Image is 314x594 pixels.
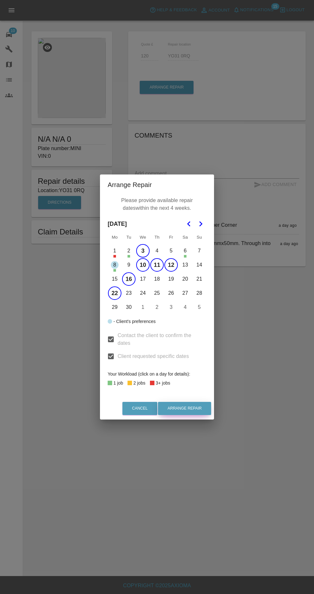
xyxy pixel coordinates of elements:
[118,332,201,347] span: Contact the client to confirm the dates
[122,231,136,244] th: Tuesday
[158,402,211,415] button: Arrange Repair
[136,231,150,244] th: Wednesday
[108,286,121,300] button: Monday, September 22nd, 2025, selected
[108,231,206,314] table: September 2025
[108,258,121,272] button: Monday, September 8th, 2025
[164,231,178,244] th: Friday
[193,272,206,286] button: Sunday, September 21st, 2025
[118,352,189,360] span: Client requested specific dates
[150,286,164,300] button: Thursday, September 25th, 2025
[111,195,203,214] p: Please provide available repair dates within the next 4 weeks.
[164,258,178,272] button: Friday, September 12th, 2025, selected
[156,379,170,387] div: 3+ jobs
[150,258,164,272] button: Thursday, September 11th, 2025, selected
[150,244,164,258] button: Thursday, September 4th, 2025
[164,286,178,300] button: Friday, September 26th, 2025
[108,244,121,258] button: Monday, September 1st, 2025
[178,301,192,314] button: Saturday, October 4th, 2025
[122,244,136,258] button: Tuesday, September 2nd, 2025
[113,318,156,325] div: - Client's preferences
[164,244,178,258] button: Friday, September 5th, 2025
[108,301,121,314] button: Monday, September 29th, 2025
[195,218,206,230] button: Go to the Next Month
[122,272,136,286] button: Tuesday, September 16th, 2025, selected
[100,174,214,195] h2: Arrange Repair
[136,272,150,286] button: Wednesday, September 17th, 2025
[193,301,206,314] button: Sunday, October 5th, 2025
[183,218,195,230] button: Go to the Previous Month
[193,258,206,272] button: Sunday, September 14th, 2025
[136,286,150,300] button: Wednesday, September 24th, 2025
[122,286,136,300] button: Tuesday, September 23rd, 2025
[122,258,136,272] button: Tuesday, September 9th, 2025
[136,301,150,314] button: Wednesday, October 1st, 2025
[164,301,178,314] button: Friday, October 3rd, 2025
[178,231,192,244] th: Saturday
[150,272,164,286] button: Thursday, September 18th, 2025
[108,231,122,244] th: Monday
[108,217,127,231] span: [DATE]
[150,301,164,314] button: Thursday, October 2nd, 2025
[113,379,123,387] div: 1 job
[178,272,192,286] button: Saturday, September 20th, 2025
[122,402,157,415] button: Cancel
[178,286,192,300] button: Saturday, September 27th, 2025
[178,258,192,272] button: Saturday, September 13th, 2025
[178,244,192,258] button: Saturday, September 6th, 2025
[193,244,206,258] button: Sunday, September 7th, 2025
[108,272,121,286] button: Monday, September 15th, 2025
[136,258,150,272] button: Wednesday, September 10th, 2025, selected
[108,370,206,378] div: Your Workload (click on a day for details):
[136,244,150,258] button: Wednesday, September 3rd, 2025, selected
[133,379,145,387] div: 2 jobs
[192,231,206,244] th: Sunday
[150,231,164,244] th: Thursday
[193,286,206,300] button: Sunday, September 28th, 2025
[164,272,178,286] button: Friday, September 19th, 2025
[122,301,136,314] button: Tuesday, September 30th, 2025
